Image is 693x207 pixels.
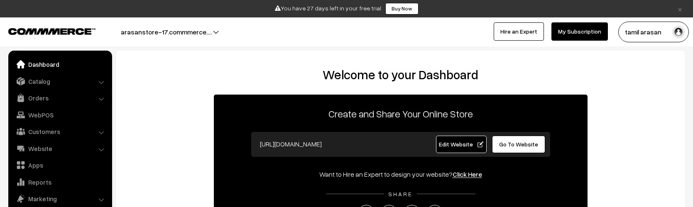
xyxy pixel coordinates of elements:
[10,158,109,173] a: Apps
[618,22,689,42] button: tamil arasan
[492,136,546,153] a: Go To Website
[10,191,109,206] a: Marketing
[3,3,690,15] div: You have 27 days left in your free trial
[436,136,487,153] a: Edit Website
[439,141,483,148] span: Edit Website
[499,141,538,148] span: Go To Website
[10,124,109,139] a: Customers
[214,169,588,179] div: Want to Hire an Expert to design your website?
[10,141,109,156] a: Website
[551,22,608,41] a: My Subscription
[453,170,482,178] a: Click Here
[10,57,109,72] a: Dashboard
[672,26,685,38] img: user
[214,106,588,121] p: Create and Share Your Online Store
[10,107,109,122] a: WebPOS
[92,22,241,42] button: arasanstore-17.commmerce.…
[8,26,81,36] a: COMMMERCE
[10,90,109,105] a: Orders
[494,22,544,41] a: Hire an Expert
[10,74,109,89] a: Catalog
[674,4,686,14] a: ×
[125,67,676,82] h2: Welcome to your Dashboard
[10,175,109,190] a: Reports
[384,190,417,197] span: SHARE
[8,28,96,34] img: COMMMERCE
[385,3,419,15] a: Buy Now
